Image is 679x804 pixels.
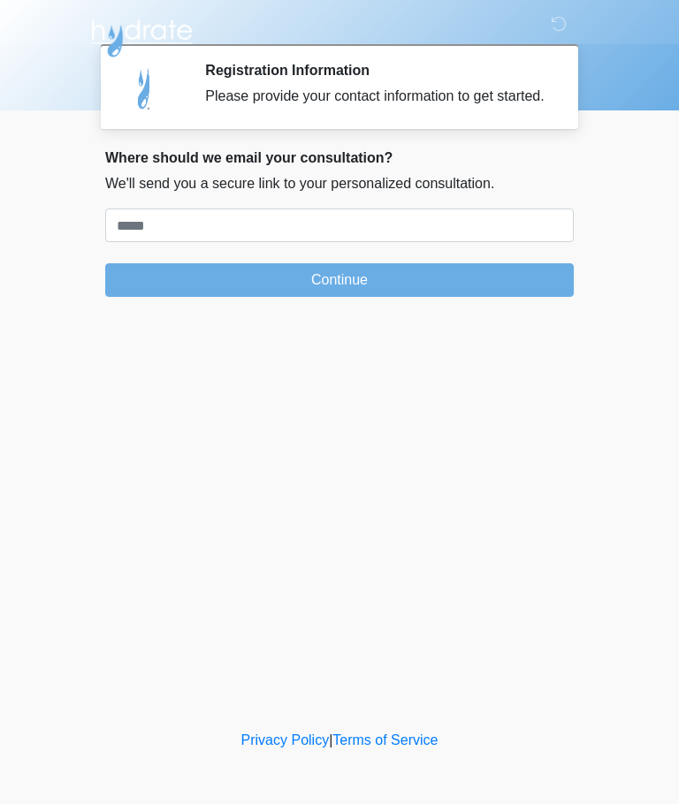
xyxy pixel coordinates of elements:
[105,149,574,166] h2: Where should we email your consultation?
[329,732,332,747] a: |
[105,173,574,194] p: We'll send you a secure link to your personalized consultation.
[118,62,172,115] img: Agent Avatar
[332,732,438,747] a: Terms of Service
[205,86,547,107] div: Please provide your contact information to get started.
[241,732,330,747] a: Privacy Policy
[88,13,195,58] img: Hydrate IV Bar - Arcadia Logo
[105,263,574,297] button: Continue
